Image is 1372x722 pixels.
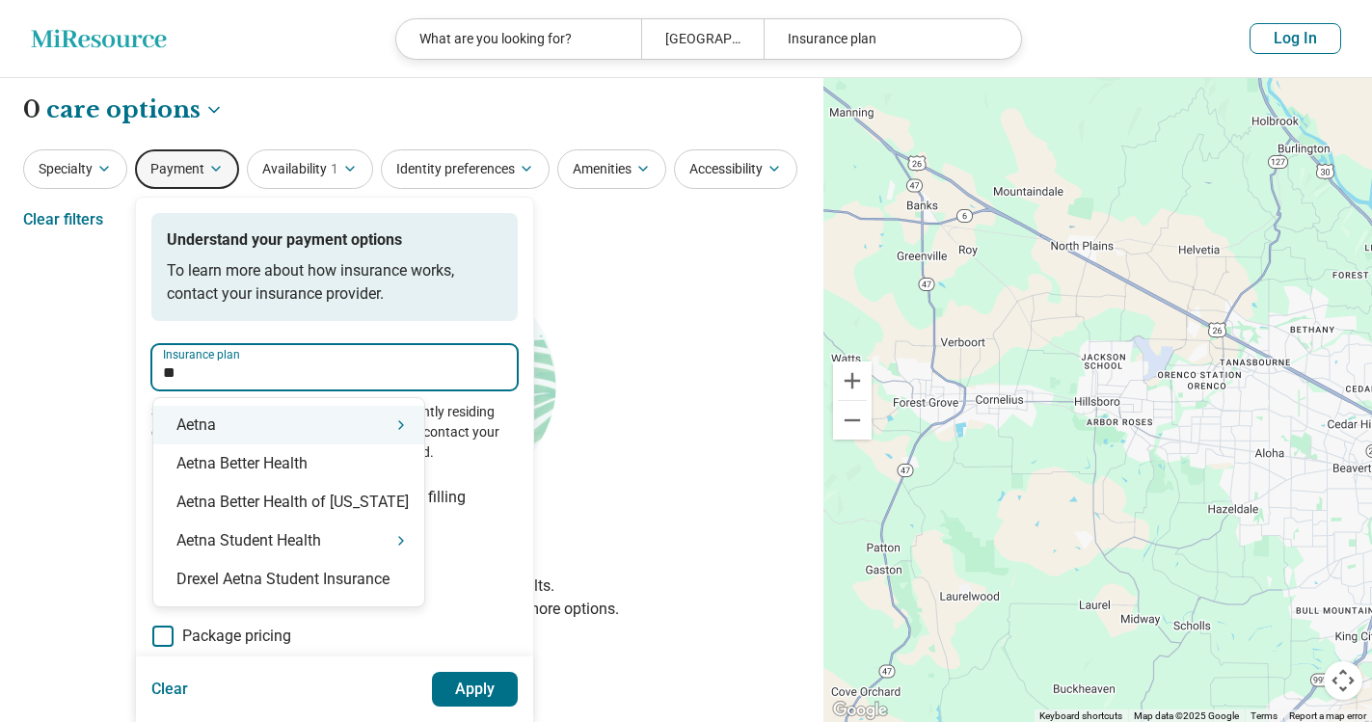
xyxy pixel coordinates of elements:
[167,228,502,252] p: Understand your payment options
[1251,710,1278,721] a: Terms (opens in new tab)
[135,149,239,189] button: Payment
[153,444,424,483] div: Aetna Better Health
[153,521,424,560] div: Aetna Student Health
[764,19,1009,59] div: Insurance plan
[23,521,800,564] h2: Let's try again
[153,406,424,599] div: Suggestions
[23,575,800,621] p: Sorry, your search didn’t return any results. Try removing filters or changing location to see mo...
[247,149,373,189] button: Availability
[1324,661,1362,700] button: Map camera controls
[331,159,338,179] span: 1
[46,94,224,126] button: Care options
[833,401,872,440] button: Zoom out
[1289,710,1366,721] a: Report a map error
[167,259,502,306] p: To learn more about how insurance works, contact your insurance provider.
[23,149,127,189] button: Specialty
[153,483,424,521] div: Aetna Better Health of [US_STATE]
[23,94,224,126] h1: 0
[153,560,424,599] div: Drexel Aetna Student Insurance
[153,406,424,444] div: Aetna
[1250,23,1341,54] button: Log In
[46,94,201,126] span: care options
[23,197,103,243] div: Clear filters
[432,672,519,707] button: Apply
[182,625,291,648] span: Package pricing
[151,672,189,707] button: Clear
[396,19,641,59] div: What are you looking for?
[163,349,506,361] label: Insurance plan
[674,149,797,189] button: Accessibility
[557,149,666,189] button: Amenities
[381,149,550,189] button: Identity preferences
[1134,710,1239,721] span: Map data ©2025 Google
[151,402,518,463] p: Select the insurance you have, if you are currently residing out-of-state please select out-of-ne...
[833,361,872,400] button: Zoom in
[641,19,764,59] div: [GEOGRAPHIC_DATA], [GEOGRAPHIC_DATA]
